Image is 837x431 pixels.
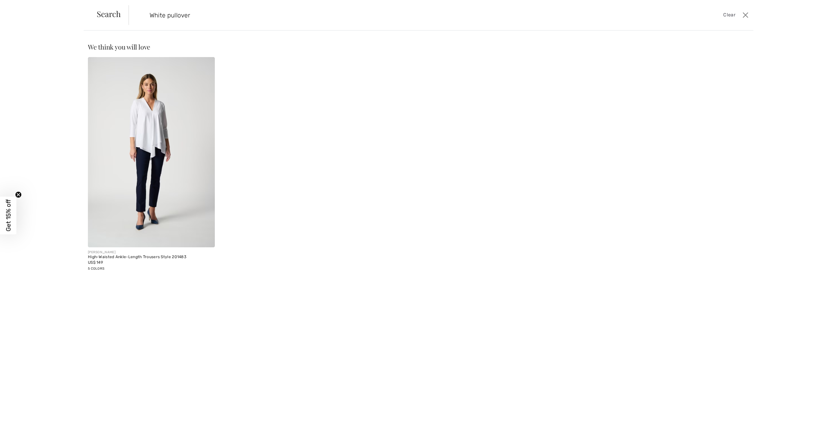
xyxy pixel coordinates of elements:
span: Get 15% off [5,199,12,232]
span: Search [97,10,121,18]
input: TYPE TO SEARCH [145,5,592,25]
button: Close [741,10,751,20]
span: We think you will love [88,42,150,51]
span: US$ 149 [88,260,103,265]
span: Chat [14,5,28,10]
div: High-Waisted Ankle-Length Trousers Style 201483 [88,255,215,259]
img: High-Waisted Ankle-Length Trousers Style 201483. White [88,57,215,247]
span: 5 Colors [88,267,104,271]
button: Close teaser [15,192,22,198]
div: [PERSON_NAME] [88,250,215,255]
span: Clear [723,11,735,19]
